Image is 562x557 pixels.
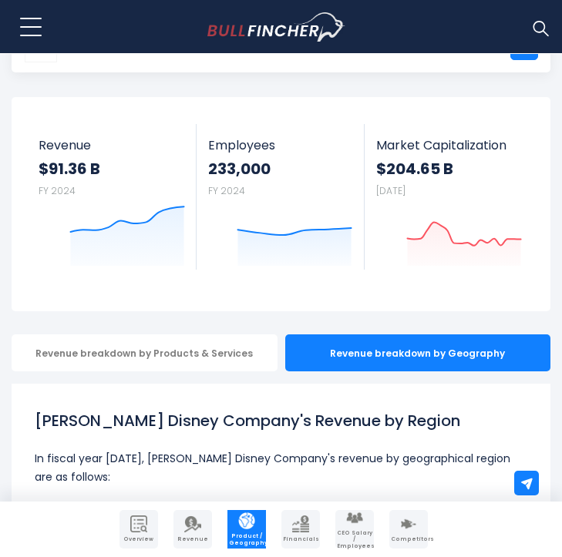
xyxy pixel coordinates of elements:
a: Market Capitalization $204.65 B [DATE] [365,124,533,270]
a: Company Competitors [389,510,428,549]
strong: 233,000 [208,159,353,179]
a: Company Financials [281,510,320,549]
a: Go to homepage [207,12,373,42]
a: Revenue $91.36 B FY 2024 [27,124,197,270]
a: Company Revenue [173,510,212,549]
span: Revenue [39,138,185,153]
strong: $204.65 B [376,159,522,179]
span: Financials [283,536,318,542]
img: Bullfincher logo [207,12,345,42]
a: Employees 233,000 FY 2024 [197,124,365,270]
small: [DATE] [376,184,406,197]
span: CEO Salary / Employees [337,530,372,549]
small: FY 2024 [39,184,76,197]
span: Overview [121,536,156,542]
a: Company Employees [335,510,374,549]
strong: $91.36 B [39,159,185,179]
a: Company Overview [119,510,158,549]
div: Revenue breakdown by Products & Services [12,334,278,371]
span: Competitors [391,536,426,542]
a: Company Product/Geography [227,510,266,549]
span: Product / Geography [229,533,264,546]
span: Market Capitalization [376,138,522,153]
b: Americas: [50,498,113,516]
div: Revenue breakdown by Geography [285,334,551,371]
li: $72.16 B [35,498,527,517]
small: FY 2024 [208,184,245,197]
h1: [PERSON_NAME] Disney Company's Revenue by Region [35,409,527,432]
span: Revenue [175,536,210,542]
p: In fiscal year [DATE], [PERSON_NAME] Disney Company's revenue by geographical region are as follows: [35,449,527,486]
span: Employees [208,138,353,153]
